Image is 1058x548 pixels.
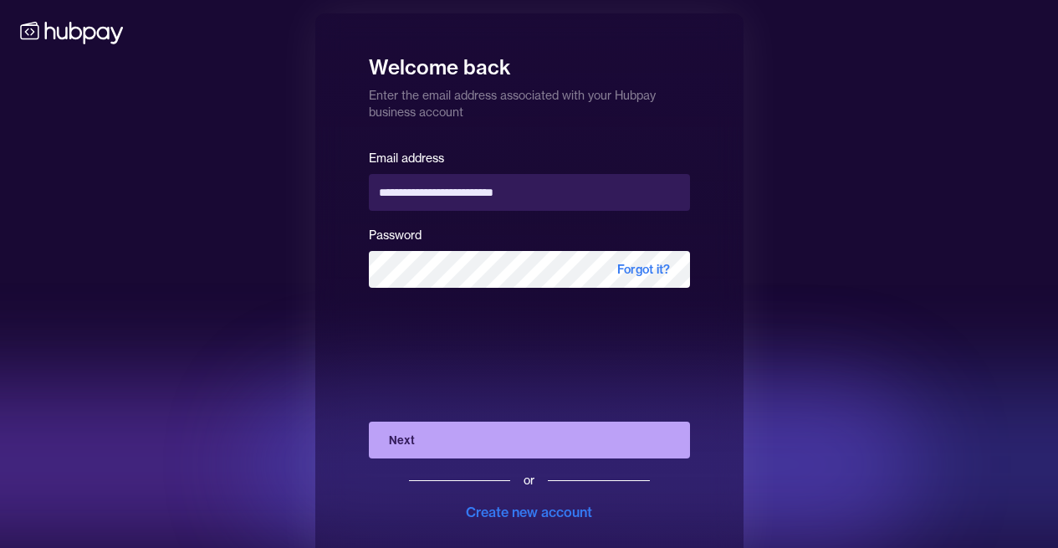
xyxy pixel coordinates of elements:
[369,228,422,243] label: Password
[369,80,690,120] p: Enter the email address associated with your Hubpay business account
[597,251,690,288] span: Forgot it?
[524,472,534,489] div: or
[369,44,690,80] h1: Welcome back
[466,502,592,522] div: Create new account
[369,151,444,166] label: Email address
[369,422,690,458] button: Next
